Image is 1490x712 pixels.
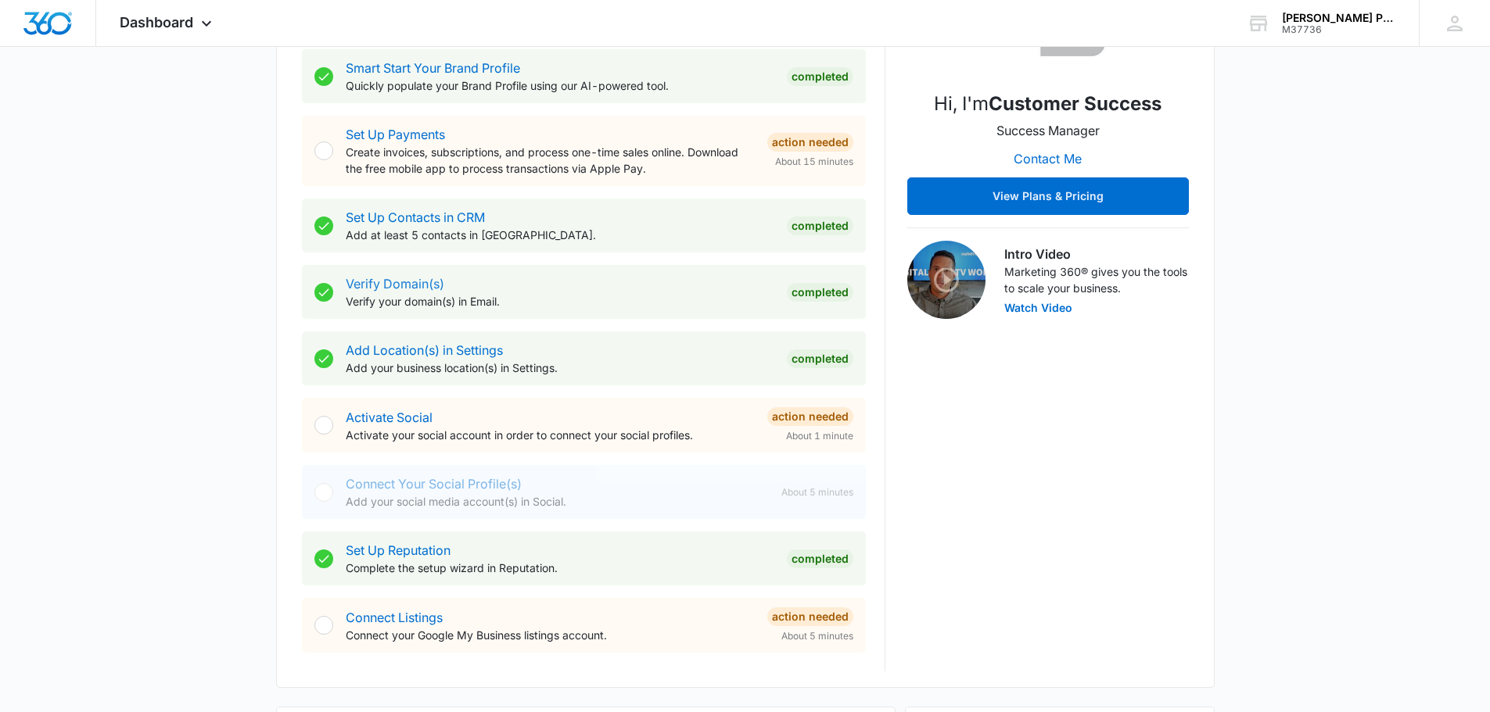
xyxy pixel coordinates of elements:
[346,276,444,292] a: Verify Domain(s)
[346,410,433,425] a: Activate Social
[346,542,451,558] a: Set Up Reputation
[346,60,520,76] a: Smart Start Your Brand Profile
[346,342,503,358] a: Add Location(s) in Settings
[989,92,1161,115] strong: Customer Success
[346,493,769,510] p: Add your social media account(s) in Social.
[346,77,774,94] p: Quickly populate your Brand Profile using our AI-powered tool.
[346,144,755,177] p: Create invoices, subscriptions, and process one-time sales online. Download the free mobile app t...
[346,627,755,643] p: Connect your Google My Business listings account.
[998,140,1097,177] button: Contact Me
[346,560,774,576] p: Complete the setup wizard in Reputation.
[1282,24,1396,35] div: account id
[346,293,774,309] p: Verify your domain(s) in Email.
[346,227,774,243] p: Add at least 5 contacts in [GEOGRAPHIC_DATA].
[934,90,1161,118] p: Hi, I'm
[786,429,853,443] span: About 1 minute
[996,121,1100,140] p: Success Manager
[767,133,853,152] div: Action Needed
[787,283,853,302] div: Completed
[1004,302,1072,313] button: Watch Video
[787,216,853,235] div: Completed
[1004,263,1189,296] p: Marketing 360® gives you the tools to scale your business.
[346,360,774,376] p: Add your business location(s) in Settings.
[346,127,445,142] a: Set Up Payments
[1282,12,1396,24] div: account name
[346,427,755,443] p: Activate your social account in order to connect your social profiles.
[787,67,853,86] div: Completed
[787,349,853,368] div: Completed
[907,177,1189,215] button: View Plans & Pricing
[907,241,986,319] img: Intro Video
[120,14,193,30] span: Dashboard
[775,155,853,169] span: About 15 minutes
[346,209,485,225] a: Set Up Contacts in CRM
[781,629,853,643] span: About 5 minutes
[767,407,853,426] div: Action Needed
[787,549,853,568] div: Completed
[346,610,443,625] a: Connect Listings
[1004,245,1189,263] h3: Intro Video
[781,485,853,499] span: About 5 minutes
[767,607,853,626] div: Action Needed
